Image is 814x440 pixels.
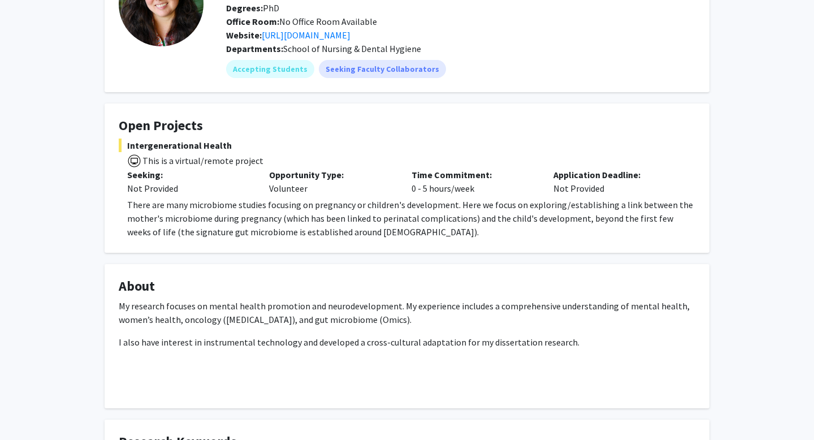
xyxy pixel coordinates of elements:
p: Opportunity Type: [269,168,394,182]
span: PhD [226,2,279,14]
div: 0 - 5 hours/week [403,168,545,195]
span: No Office Room Available [226,16,377,27]
a: Opens in a new tab [262,29,350,41]
b: Departments: [226,43,283,54]
div: Volunteer [261,168,402,195]
p: Application Deadline: [553,168,678,182]
div: Not Provided [545,168,687,195]
h4: Open Projects [119,118,695,134]
span: School of Nursing & Dental Hygiene [283,43,421,54]
p: Time Commitment: [412,168,536,182]
span: This is a virtual/remote project [141,155,263,166]
mat-chip: Seeking Faculty Collaborators [319,60,446,78]
p: I also have interest in instrumental technology and developed a cross-cultural adaptation for my ... [119,335,695,349]
p: My research focuses on mental health promotion and neurodevelopment. My experience includes a com... [119,299,695,326]
b: Website: [226,29,262,41]
p: There are many microbiome studies focusing on pregnancy or children's development. Here we focus ... [127,198,695,239]
b: Degrees: [226,2,263,14]
span: Intergenerational Health [119,139,695,152]
p: Seeking: [127,168,252,182]
div: Not Provided [127,182,252,195]
b: Office Room: [226,16,279,27]
h4: About [119,278,695,295]
iframe: Chat [8,389,48,432]
mat-chip: Accepting Students [226,60,314,78]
